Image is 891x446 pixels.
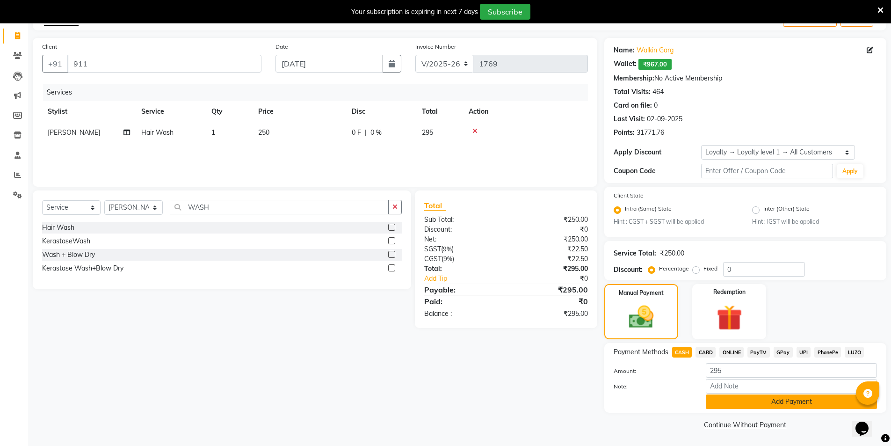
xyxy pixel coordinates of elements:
[614,147,702,157] div: Apply Discount
[417,284,506,295] div: Payable:
[351,7,478,17] div: Your subscription is expiring in next 7 days
[206,101,253,122] th: Qty
[713,288,746,296] label: Redemption
[638,59,672,70] span: ₹967.00
[614,101,652,110] div: Card on file:
[417,274,521,284] a: Add Tip
[258,128,269,137] span: 250
[614,347,668,357] span: Payment Methods
[706,395,877,409] button: Add Payment
[719,347,744,358] span: ONLINE
[506,244,595,254] div: ₹22.50
[619,289,664,297] label: Manual Payment
[417,264,506,274] div: Total:
[42,250,95,260] div: Wash + Blow Dry
[463,101,588,122] th: Action
[672,347,692,358] span: CASH
[797,347,811,358] span: UPI
[417,244,506,254] div: ( )
[614,128,635,138] div: Points:
[352,128,361,138] span: 0 F
[614,249,656,258] div: Service Total:
[417,225,506,234] div: Discount:
[763,205,810,216] label: Inter (Other) State
[170,200,389,214] input: Search or Scan
[695,347,716,358] span: CARD
[845,347,864,358] span: LUZO
[136,101,206,122] th: Service
[614,114,645,124] div: Last Visit:
[703,264,717,273] label: Fixed
[647,114,682,124] div: 02-09-2025
[346,101,416,122] th: Disc
[415,43,456,51] label: Invoice Number
[614,87,651,97] div: Total Visits:
[506,296,595,307] div: ₹0
[747,347,770,358] span: PayTM
[506,234,595,244] div: ₹250.00
[42,263,123,273] div: Kerastase Wash+Blow Dry
[416,101,463,122] th: Total
[506,215,595,225] div: ₹250.00
[652,87,664,97] div: 464
[614,265,643,275] div: Discount:
[422,128,433,137] span: 295
[521,274,595,284] div: ₹0
[141,128,174,137] span: Hair Wash
[606,420,884,430] a: Continue Without Payment
[417,234,506,244] div: Net:
[607,367,699,375] label: Amount:
[837,164,863,178] button: Apply
[614,59,637,70] div: Wallet:
[42,101,136,122] th: Stylist
[659,264,689,273] label: Percentage
[506,309,595,319] div: ₹295.00
[417,309,506,319] div: Balance :
[417,215,506,225] div: Sub Total:
[709,302,750,334] img: _gift.svg
[506,284,595,295] div: ₹295.00
[42,236,90,246] div: KerastaseWash
[814,347,841,358] span: PhonePe
[621,303,661,331] img: _cash.svg
[852,409,882,437] iframe: chat widget
[614,218,739,226] small: Hint : CGST + SGST will be applied
[42,43,57,51] label: Client
[706,363,877,378] input: Amount
[42,55,68,73] button: +91
[706,379,877,394] input: Add Note
[506,225,595,234] div: ₹0
[443,255,452,263] span: 9%
[42,223,74,233] div: Hair Wash
[370,128,382,138] span: 0 %
[211,128,215,137] span: 1
[774,347,793,358] span: GPay
[625,205,672,216] label: Intra (Same) State
[660,249,684,258] div: ₹250.00
[253,101,346,122] th: Price
[275,43,288,51] label: Date
[607,382,699,391] label: Note:
[637,45,674,55] a: Walkin Garg
[506,264,595,274] div: ₹295.00
[365,128,367,138] span: |
[417,254,506,264] div: ( )
[701,164,833,178] input: Enter Offer / Coupon Code
[417,296,506,307] div: Paid:
[614,166,702,176] div: Coupon Code
[752,218,877,226] small: Hint : IGST will be applied
[614,73,654,83] div: Membership:
[506,254,595,264] div: ₹22.50
[43,84,595,101] div: Services
[67,55,261,73] input: Search by Name/Mobile/Email/Code
[424,245,441,253] span: SGST
[614,73,877,83] div: No Active Membership
[614,191,644,200] label: Client State
[480,4,530,20] button: Subscribe
[614,45,635,55] div: Name:
[48,128,100,137] span: [PERSON_NAME]
[654,101,658,110] div: 0
[424,201,446,211] span: Total
[424,255,442,263] span: CGST
[443,245,452,253] span: 9%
